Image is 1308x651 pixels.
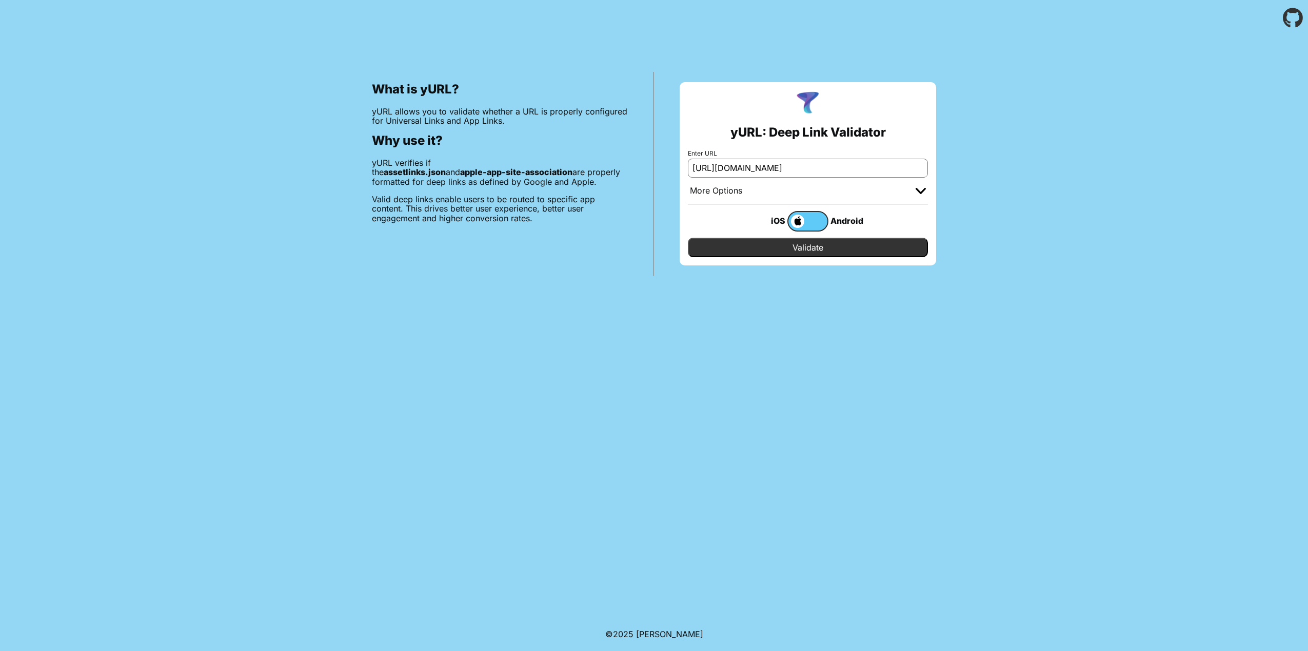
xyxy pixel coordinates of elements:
h2: What is yURL? [372,82,628,97]
input: Validate [688,238,928,257]
span: 2025 [613,629,633,639]
img: chevron [916,188,926,194]
label: Enter URL [688,150,928,157]
p: yURL verifies if the and are properly formatted for deep links as defined by Google and Apple. [372,158,628,186]
a: Michael Ibragimchayev's Personal Site [636,629,703,639]
p: yURL allows you to validate whether a URL is properly configured for Universal Links and App Links. [372,107,628,126]
p: Valid deep links enable users to be routed to specific app content. This drives better user exper... [372,195,628,223]
footer: © [605,617,703,651]
b: assetlinks.json [384,167,446,177]
div: Android [828,214,869,227]
b: apple-app-site-association [460,167,572,177]
img: yURL Logo [795,90,821,117]
div: More Options [690,186,742,196]
div: iOS [746,214,787,227]
h2: yURL: Deep Link Validator [730,125,886,140]
h2: Why use it? [372,133,628,148]
input: e.g. https://app.chayev.com/xyx [688,159,928,177]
